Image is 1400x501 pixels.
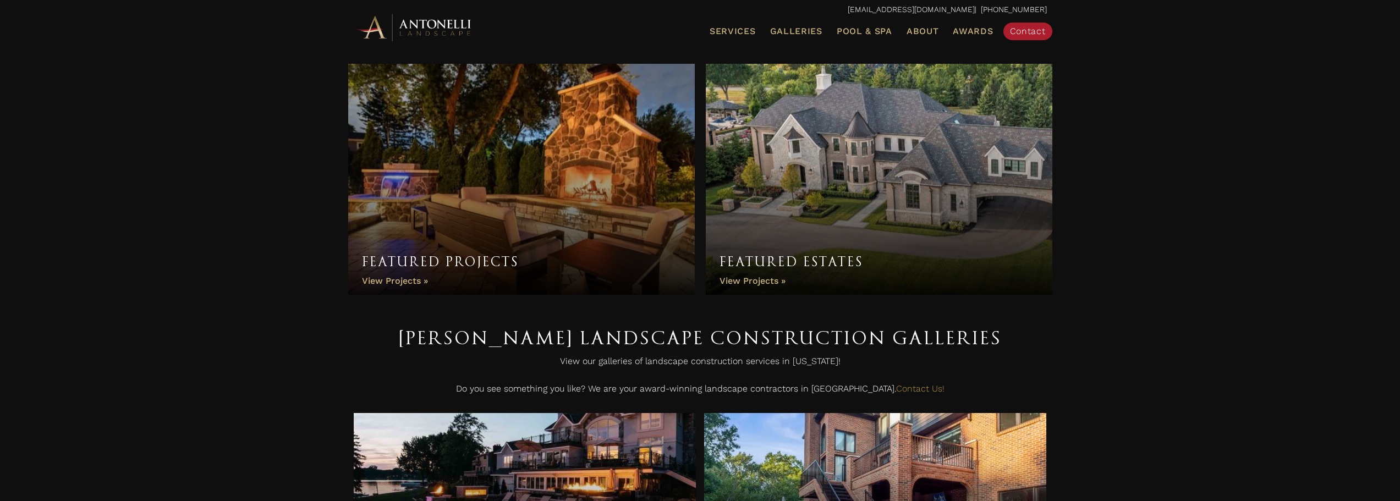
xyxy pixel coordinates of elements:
[896,383,945,394] a: Contact Us!
[354,12,475,42] img: Antonelli Horizontal Logo
[710,27,756,36] span: Services
[354,322,1047,353] h1: [PERSON_NAME] Landscape Construction Galleries
[902,24,943,38] a: About
[848,5,975,14] a: [EMAIL_ADDRESS][DOMAIN_NAME]
[354,381,1047,403] p: Do you see something you like? We are your award-winning landscape contractors in [GEOGRAPHIC_DATA].
[907,27,939,36] span: About
[837,26,892,36] span: Pool & Spa
[705,24,760,38] a: Services
[1003,23,1052,40] a: Contact
[948,24,997,38] a: Awards
[354,353,1047,375] p: View our galleries of landscape construction services in [US_STATE]!
[1010,26,1046,36] span: Contact
[766,24,827,38] a: Galleries
[354,3,1047,17] p: | [PHONE_NUMBER]
[953,26,993,36] span: Awards
[770,26,822,36] span: Galleries
[832,24,897,38] a: Pool & Spa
